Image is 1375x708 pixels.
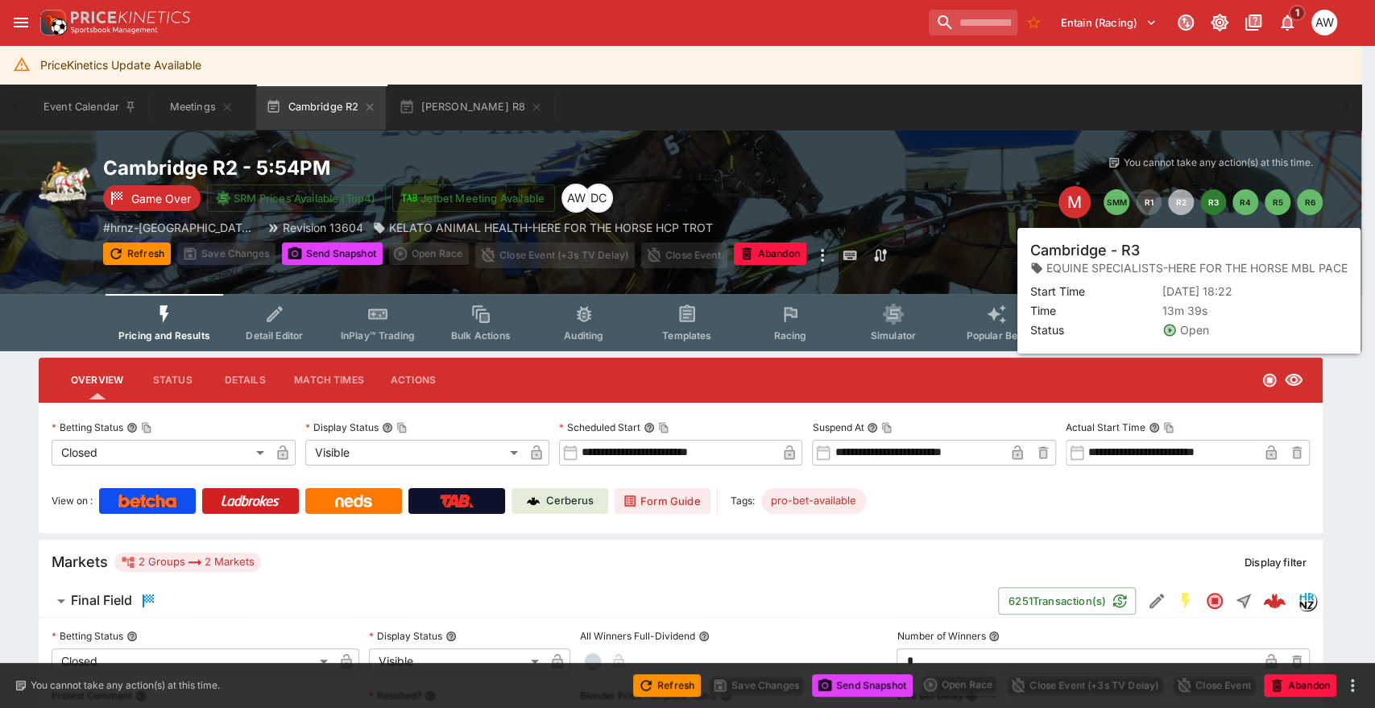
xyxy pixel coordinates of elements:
[1263,590,1286,612] div: b958f939-3e68-4be3-b4a6-59f0ee59d1fa
[103,155,713,180] h2: Copy To Clipboard
[1058,186,1091,218] div: Edit Meeting
[761,488,866,514] div: Betting Target: cerberus
[396,422,408,433] button: Copy To Clipboard
[527,495,540,507] img: Cerberus
[929,10,1017,35] input: search
[1289,5,1306,21] span: 1
[1190,247,1231,264] p: Override
[734,242,806,265] button: Abandon
[564,329,603,342] span: Auditing
[662,329,711,342] span: Templates
[1064,329,1134,342] span: Related Events
[281,361,377,400] button: Match Times
[118,329,210,342] span: Pricing and Results
[1273,8,1302,37] button: Notifications
[373,219,713,236] div: KELATO ANIMAL HEALTH-HERE FOR THE HORSE HCP TROT
[1171,8,1200,37] button: Connected to PK
[658,422,669,433] button: Copy To Clipboard
[881,422,893,433] button: Copy To Clipboard
[136,361,209,400] button: Status
[561,184,590,213] div: Amanda Whitta
[1235,549,1316,575] button: Display filter
[39,155,90,207] img: harness_racing.png
[150,85,253,130] button: Meetings
[389,85,553,130] button: [PERSON_NAME] R8
[1104,189,1129,215] button: SMM
[71,27,158,34] img: Sportsbook Management
[761,493,866,509] span: pro-bet-available
[40,50,201,80] div: PriceKinetics Update Available
[546,493,594,509] p: Cerberus
[1142,586,1171,615] button: Edit Detail
[919,673,999,696] div: split button
[1205,591,1224,611] svg: Closed
[52,440,270,466] div: Closed
[52,648,333,674] div: Closed
[1229,586,1258,615] button: Straight
[335,495,371,507] img: Neds
[71,11,190,23] img: PriceKinetics
[1311,10,1337,35] div: Amanda Whitta
[31,678,220,693] p: You cannot take any action(s) at this time.
[966,329,1026,342] span: Popular Bets
[103,242,171,265] button: Refresh
[392,184,555,212] button: Jetbet Meeting Available
[734,245,806,261] span: Mark an event as closed and abandoned.
[1051,10,1166,35] button: Select Tenant
[1168,189,1194,215] button: R2
[998,587,1136,615] button: 6251Transaction(s)
[1200,586,1229,615] button: Closed
[246,329,303,342] span: Detail Editor
[731,488,755,514] label: Tags:
[812,420,864,434] p: Suspend At
[106,294,1256,351] div: Event type filters
[282,242,383,265] button: Send Snapshot
[1264,674,1336,697] button: Abandon
[71,592,132,609] h6: Final Field
[1298,592,1315,610] img: hrnz
[58,361,136,400] button: Overview
[580,629,695,643] p: All Winners Full-Dividend
[1136,189,1162,215] button: R1
[1307,5,1342,40] button: Amanda Whitta
[34,85,147,130] button: Event Calendar
[1263,590,1286,612] img: logo-cerberus--red.svg
[52,629,123,643] p: Betting Status
[1021,10,1046,35] button: No Bookmarks
[1164,329,1243,342] span: System Controls
[451,329,511,342] span: Bulk Actions
[305,440,524,466] div: Visible
[615,488,710,514] a: Form Guide
[1297,189,1323,215] button: R6
[131,190,191,207] p: Game Over
[1265,189,1290,215] button: R5
[141,422,152,433] button: Copy To Clipboard
[1163,422,1174,433] button: Copy To Clipboard
[6,8,35,37] button: open drawer
[1284,371,1303,390] svg: Visible
[633,674,701,697] button: Refresh
[1239,8,1268,37] button: Documentation
[209,361,281,400] button: Details
[1264,676,1336,692] span: Mark an event as closed and abandoned.
[1200,189,1226,215] button: R3
[52,420,123,434] p: Betting Status
[1104,189,1323,215] nav: pagination navigation
[584,184,613,213] div: David Crockford
[1066,420,1145,434] p: Actual Start Time
[897,629,985,643] p: Number of Winners
[207,184,386,212] button: SRM Prices Available (Top4)
[559,420,640,434] p: Scheduled Start
[401,190,417,206] img: jetbet-logo.svg
[52,488,93,514] label: View on :
[1124,155,1313,170] p: You cannot take any action(s) at this time.
[389,242,469,265] div: split button
[1258,585,1290,617] a: b958f939-3e68-4be3-b4a6-59f0ee59d1fa
[305,420,379,434] p: Display Status
[341,329,415,342] span: InPlay™ Trading
[103,219,257,236] p: Copy To Clipboard
[283,219,363,236] p: Revision 13604
[121,553,255,572] div: 2 Groups 2 Markets
[1261,372,1278,388] svg: Closed
[35,6,68,39] img: PriceKinetics Logo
